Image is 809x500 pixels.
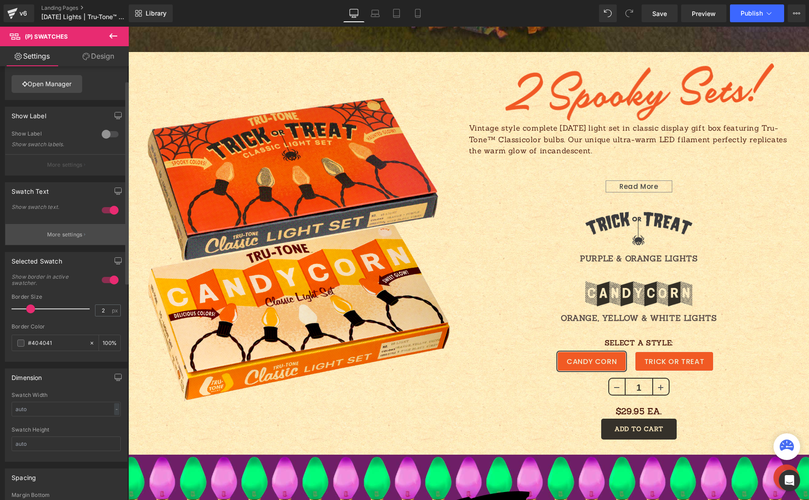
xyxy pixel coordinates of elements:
div: Swatch Text [12,183,49,195]
span: [DATE] Lights | Tru-Tone™ vintage-style LED light bulbs [41,13,127,20]
div: Margin Bottom [12,492,121,498]
span: Publish [741,10,763,17]
span: Save [652,9,667,18]
div: Show swatch labels. [12,141,91,148]
span: (P) Swatches [25,33,68,40]
div: v6 [18,8,29,19]
p: More settings [47,161,83,169]
a: New Library [129,4,173,22]
div: Show Label [12,130,93,140]
p: More settings [47,231,83,239]
div: Border Size [12,294,121,300]
img: text: Candy Corn [455,239,566,281]
div: Dimension [12,369,42,381]
div: Swatch Width [12,392,121,398]
div: Show border in active swatcher. [12,274,91,286]
div: Read More [477,154,544,166]
p: $29.95 Ea. [341,377,681,392]
span: Library [146,9,167,17]
a: Laptop [365,4,386,22]
img: Halloween Light Set [17,68,323,376]
div: - [114,403,119,415]
div: Open Intercom Messenger [779,470,800,491]
a: v6 [4,4,34,22]
div: Spacing [12,469,36,481]
p: Vintage style complete [DATE] light set in classic display gift box featuring Tru-Tone™ Classicol... [341,96,672,130]
div: Show swatch text. [12,204,91,210]
img: text: 2 Spooky Sets! [374,32,646,96]
button: More settings [5,224,127,245]
a: Open Manager [12,75,82,93]
img: text: Trick or Treat [455,166,566,221]
div: Show Label [12,107,46,120]
input: auto [12,436,121,451]
button: More [788,4,805,22]
div: Border Color [12,324,121,330]
input: Color [28,338,85,348]
button: Undo [599,4,617,22]
a: Landing Pages [41,4,143,12]
span: px [112,308,119,313]
button: More settings [5,154,127,175]
div: % [99,335,120,351]
span: PURPLE & ORANGE LIGHTS [452,227,569,237]
img: Chat Button [645,438,671,464]
input: auto [12,402,121,416]
p: SELECT A STYLE: [341,310,681,323]
button: Publish [730,4,784,22]
a: Mobile [407,4,428,22]
span: CANDY CORN [438,325,488,344]
a: Preview [681,4,726,22]
div: Selected Swatch [12,252,62,265]
a: Desktop [343,4,365,22]
p: ORANGE, YELLOW & WHITE LIGHTS [341,284,681,299]
div: Swatch Height [12,427,121,433]
a: Tablet [386,4,407,22]
button: Redo [620,4,638,22]
button: ADD TO CART [473,392,548,413]
span: TRICK OR TREAT [516,325,576,344]
a: Design [66,46,131,66]
div: Chat widget toggle [645,438,671,464]
span: Preview [692,9,716,18]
